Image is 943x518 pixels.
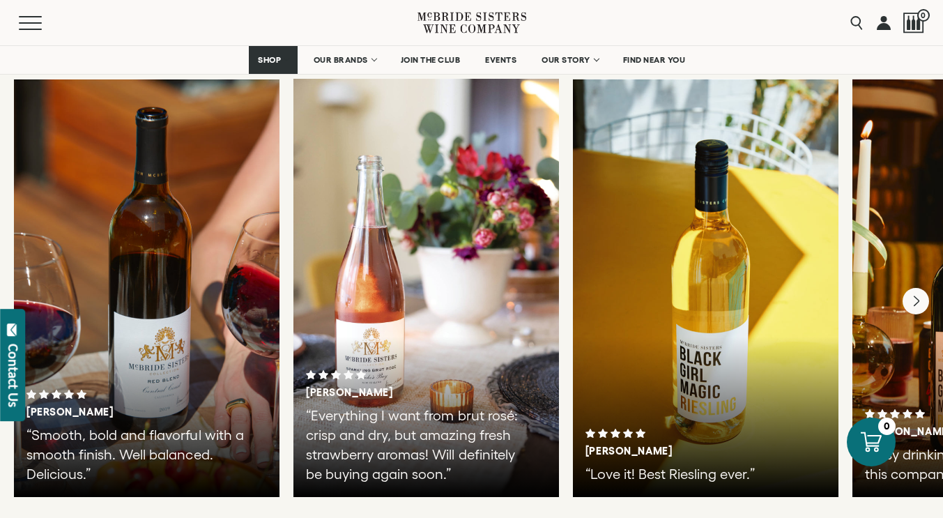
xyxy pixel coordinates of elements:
[585,445,778,457] h3: [PERSON_NAME]
[306,406,530,484] p: “Everything I want from brut rosé: crisp and dry, but amazing fresh strawberry aromas! Will defin...
[542,55,590,65] span: OUR STORY
[26,406,219,418] h3: [PERSON_NAME]
[26,425,250,484] p: “Smooth, bold and flavorful with a smooth finish. Well balanced. Delicious.”
[917,9,930,22] span: 0
[392,46,470,74] a: JOIN THE CLUB
[306,386,498,399] h3: [PERSON_NAME]
[614,46,695,74] a: FIND NEAR YOU
[314,55,368,65] span: OUR BRANDS
[249,46,298,74] a: SHOP
[6,344,20,407] div: Contact Us
[532,46,607,74] a: OUR STORY
[585,464,809,484] p: “Love it! Best Riesling ever.”
[476,46,526,74] a: EVENTS
[485,55,516,65] span: EVENTS
[19,16,69,30] button: Mobile Menu Trigger
[623,55,686,65] span: FIND NEAR YOU
[258,55,282,65] span: SHOP
[401,55,461,65] span: JOIN THE CLUB
[903,288,929,314] button: Next
[878,418,896,435] div: 0
[305,46,385,74] a: OUR BRANDS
